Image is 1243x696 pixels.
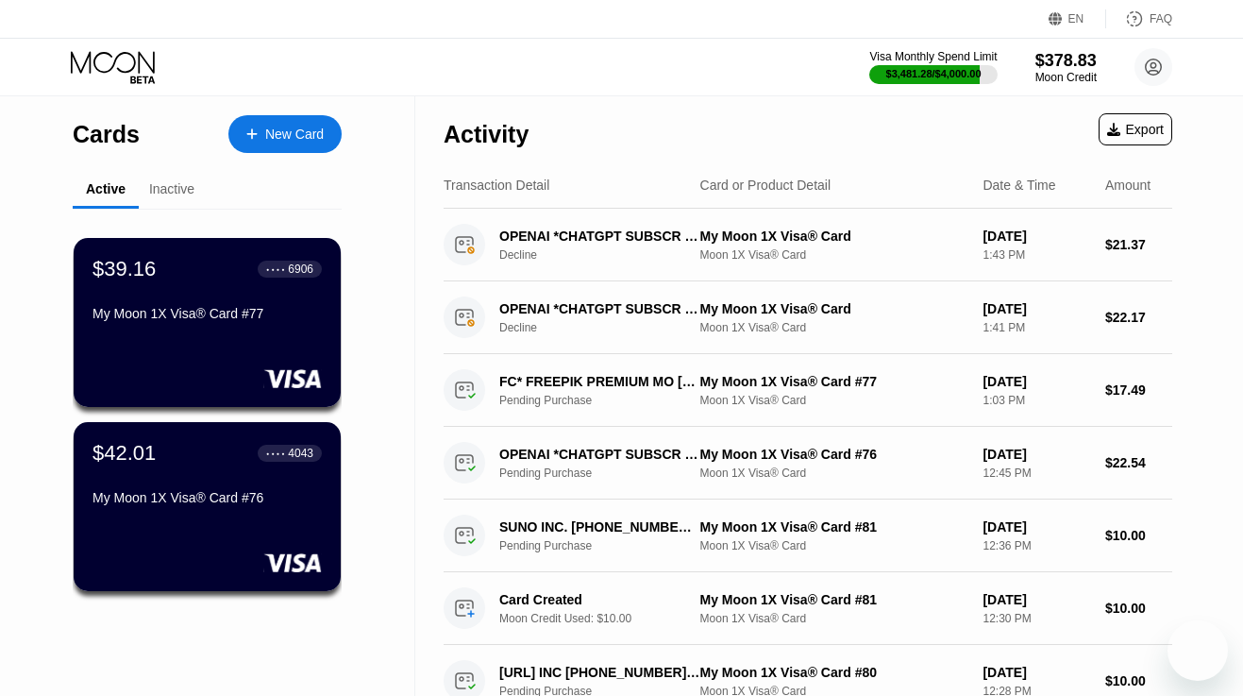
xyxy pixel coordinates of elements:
div: 4043 [288,447,313,460]
div: Active [86,181,126,196]
div: Moon 1X Visa® Card [700,539,968,552]
div: Card CreatedMoon Credit Used: $10.00My Moon 1X Visa® Card #81Moon 1X Visa® Card[DATE]12:30 PM$10.00 [444,572,1172,645]
div: [DATE] [983,301,1090,316]
div: [DATE] [983,229,1090,244]
div: Moon 1X Visa® Card [700,394,968,407]
div: $39.16● ● ● ●6906My Moon 1X Visa® Card #77 [74,238,341,407]
div: $10.00 [1105,601,1172,616]
div: Transaction Detail [444,178,549,193]
div: Export [1107,122,1164,137]
div: My Moon 1X Visa® Card #80 [700,665,968,680]
div: OPENAI *CHATGPT SUBSCR [PHONE_NUMBER] IE [499,301,701,316]
div: Date & Time [983,178,1055,193]
div: Amount [1105,178,1151,193]
div: Decline [499,321,716,334]
div: Moon Credit [1035,71,1097,84]
div: My Moon 1X Visa® Card [700,229,968,244]
div: $3,481.28 / $4,000.00 [886,68,982,79]
div: [DATE] [983,592,1090,607]
div: $22.54 [1105,455,1172,470]
div: Card Created [499,592,701,607]
div: Inactive [149,181,194,196]
div: SUNO INC. [PHONE_NUMBER] USPending PurchaseMy Moon 1X Visa® Card #81Moon 1X Visa® Card[DATE]12:36... [444,500,1172,572]
div: Moon 1X Visa® Card [700,248,968,262]
div: FC* FREEPIK PREMIUM MO [PHONE_NUMBER] ES [499,374,701,389]
div: 12:36 PM [983,539,1090,552]
div: 12:30 PM [983,612,1090,625]
div: Cards [73,121,140,148]
div: $378.83Moon Credit [1035,51,1097,84]
div: 12:45 PM [983,467,1090,480]
div: New Card [265,127,324,143]
div: $42.01● ● ● ●4043My Moon 1X Visa® Card #76 [74,422,341,591]
div: My Moon 1X Visa® Card #77 [700,374,968,389]
div: $17.49 [1105,382,1172,398]
div: [DATE] [983,519,1090,535]
div: My Moon 1X Visa® Card #77 [92,306,322,321]
div: $42.01 [92,441,156,466]
div: SUNO INC. [PHONE_NUMBER] US [499,519,701,535]
iframe: Кнопка запуска окна обмена сообщениями [1167,620,1228,681]
div: $21.37 [1105,237,1172,252]
div: FAQ [1150,12,1172,25]
div: Moon 1X Visa® Card [700,321,968,334]
div: New Card [228,115,342,153]
div: Moon 1X Visa® Card [700,467,968,480]
div: 1:43 PM [983,248,1090,262]
div: My Moon 1X Visa® Card #76 [700,447,968,462]
div: OPENAI *CHATGPT SUBSCR [PHONE_NUMBER] IE [499,447,701,462]
div: 6906 [288,263,313,276]
div: ● ● ● ● [266,450,285,456]
div: Export [1099,113,1172,145]
div: Card or Product Detail [700,178,831,193]
div: Visa Monthly Spend Limit$3,481.28/$4,000.00 [869,50,997,84]
div: $10.00 [1105,528,1172,543]
div: $378.83 [1035,51,1097,71]
div: Moon 1X Visa® Card [700,612,968,625]
div: ● ● ● ● [266,266,285,272]
div: [URL] INC [PHONE_NUMBER] US [499,665,701,680]
div: Visa Monthly Spend Limit [869,50,997,63]
div: Pending Purchase [499,467,716,480]
div: OPENAI *CHATGPT SUBSCR [PHONE_NUMBER] IEPending PurchaseMy Moon 1X Visa® Card #76Moon 1X Visa® Ca... [444,427,1172,500]
div: [DATE] [983,374,1090,389]
div: Moon Credit Used: $10.00 [499,612,716,625]
div: $39.16 [92,257,156,281]
div: Activity [444,121,529,148]
div: Pending Purchase [499,539,716,552]
div: OPENAI *CHATGPT SUBSCR [PHONE_NUMBER] IEDeclineMy Moon 1X Visa® CardMoon 1X Visa® Card[DATE]1:41 ... [444,281,1172,354]
div: My Moon 1X Visa® Card [700,301,968,316]
div: Pending Purchase [499,394,716,407]
div: My Moon 1X Visa® Card #76 [92,490,322,505]
div: My Moon 1X Visa® Card #81 [700,519,968,535]
div: OPENAI *CHATGPT SUBSCR [PHONE_NUMBER] IEDeclineMy Moon 1X Visa® CardMoon 1X Visa® Card[DATE]1:43 ... [444,209,1172,281]
div: FC* FREEPIK PREMIUM MO [PHONE_NUMBER] ESPending PurchaseMy Moon 1X Visa® Card #77Moon 1X Visa® Ca... [444,354,1172,427]
div: FAQ [1106,9,1172,28]
div: EN [1068,12,1084,25]
div: EN [1049,9,1106,28]
div: $10.00 [1105,673,1172,688]
div: $22.17 [1105,310,1172,325]
div: 1:41 PM [983,321,1090,334]
div: [DATE] [983,447,1090,462]
div: My Moon 1X Visa® Card #81 [700,592,968,607]
div: [DATE] [983,665,1090,680]
div: Decline [499,248,716,262]
div: 1:03 PM [983,394,1090,407]
div: OPENAI *CHATGPT SUBSCR [PHONE_NUMBER] IE [499,229,701,244]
